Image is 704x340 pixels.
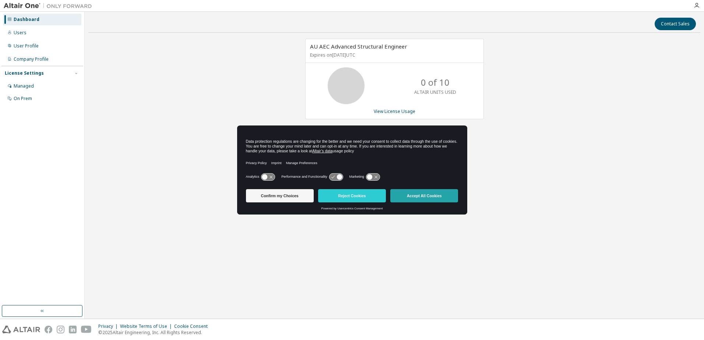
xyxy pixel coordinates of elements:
div: Website Terms of Use [120,323,174,329]
div: Users [14,30,27,36]
div: Privacy [98,323,120,329]
img: linkedin.svg [69,326,77,333]
p: © 2025 Altair Engineering, Inc. All Rights Reserved. [98,329,212,336]
p: 0 of 10 [421,76,450,89]
button: Contact Sales [655,18,696,30]
img: altair_logo.svg [2,326,40,333]
div: Company Profile [14,56,49,62]
p: ALTAIR UNITS USED [414,89,456,95]
img: youtube.svg [81,326,92,333]
div: License Settings [5,70,44,76]
div: Managed [14,83,34,89]
p: Expires on [DATE] UTC [310,52,477,58]
span: AU AEC Advanced Structural Engineer [310,43,407,50]
img: facebook.svg [45,326,52,333]
div: On Prem [14,96,32,102]
img: Altair One [4,2,96,10]
img: instagram.svg [57,326,64,333]
div: Cookie Consent [174,323,212,329]
div: User Profile [14,43,39,49]
div: Dashboard [14,17,39,22]
a: View License Usage [374,108,415,114]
